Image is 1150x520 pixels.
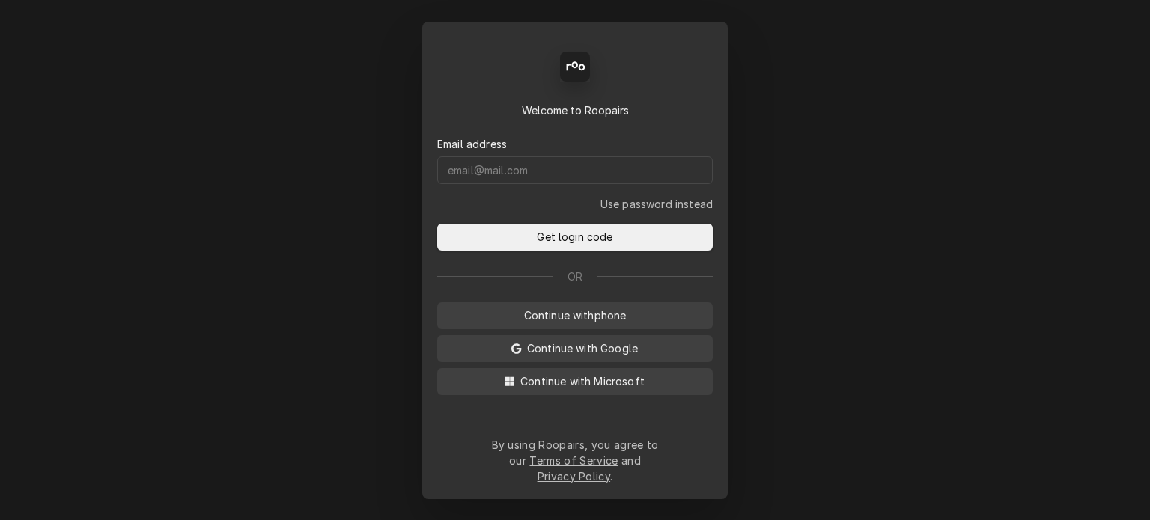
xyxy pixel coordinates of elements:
a: Terms of Service [529,454,618,467]
div: By using Roopairs, you agree to our and . [491,437,659,484]
label: Email address [437,136,507,152]
div: Or [437,269,713,284]
button: Continue with Microsoft [437,368,713,395]
span: Continue with Microsoft [517,373,648,389]
a: Go to Email and password form [600,196,713,212]
span: Continue with Google [524,340,641,356]
button: Continue with Google [437,335,713,362]
span: Get login code [534,229,615,245]
a: Privacy Policy [538,470,610,483]
span: Continue with phone [521,308,630,323]
input: email@mail.com [437,156,713,184]
button: Get login code [437,224,713,251]
div: Welcome to Roopairs [437,103,713,118]
button: Continue withphone [437,302,713,329]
